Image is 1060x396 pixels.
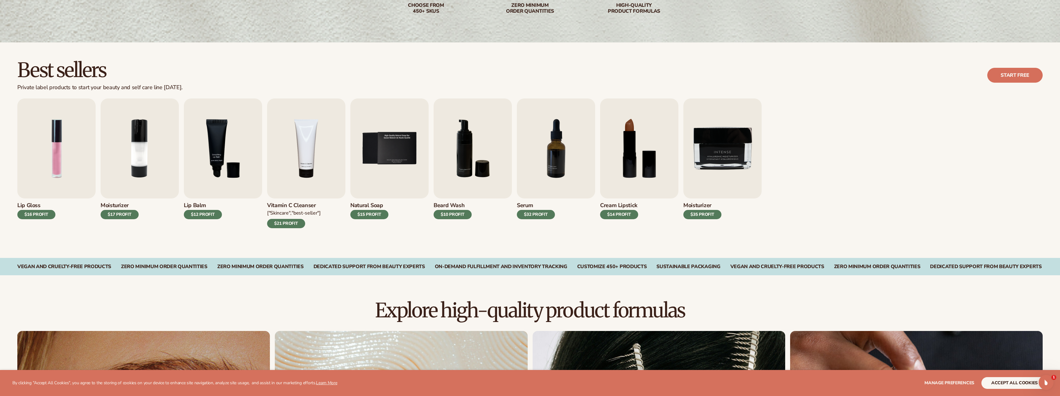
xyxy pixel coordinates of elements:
[267,98,345,228] a: 4 / 9
[17,60,183,81] h2: Best sellers
[683,202,721,209] h3: Moisturizer
[350,98,429,228] a: 5 / 9
[656,264,720,270] div: SUSTAINABLE PACKAGING
[267,219,305,228] div: $21 PROFIT
[987,68,1043,83] a: Start free
[17,98,96,228] a: 1 / 9
[683,210,721,219] div: $35 PROFIT
[517,210,555,219] div: $32 PROFIT
[517,98,595,228] a: 7 / 9
[17,300,1043,321] h2: Explore high-quality product formulas
[314,264,425,270] div: Dedicated Support From Beauty Experts
[217,264,304,270] div: Zero Minimum Order QuantitieS
[600,202,638,209] h3: Cream Lipstick
[1051,375,1056,380] span: 1
[101,98,179,228] a: 2 / 9
[350,210,388,219] div: $15 PROFIT
[924,377,974,389] button: Manage preferences
[517,202,555,209] h3: Serum
[434,98,512,228] a: 6 / 9
[184,98,262,228] a: 3 / 9
[101,202,139,209] h3: Moisturizer
[730,264,824,270] div: VEGAN AND CRUELTY-FREE PRODUCTS
[17,264,111,270] div: Vegan and Cruelty-Free Products
[834,264,920,270] div: ZERO MINIMUM ORDER QUANTITIES
[350,202,388,209] h3: Natural Soap
[600,98,678,228] a: 8 / 9
[600,210,638,219] div: $14 PROFIT
[101,210,139,219] div: $17 PROFIT
[434,202,472,209] h3: Beard Wash
[577,264,647,270] div: CUSTOMIZE 450+ PRODUCTS
[491,2,570,14] div: Zero minimum order quantities
[434,210,472,219] div: $10 PROFIT
[683,98,762,228] a: 9 / 9
[184,210,222,219] div: $12 PROFIT
[316,380,337,386] a: Learn More
[981,377,1048,389] button: accept all cookies
[12,381,337,386] p: By clicking "Accept All Cookies", you agree to the storing of cookies on your device to enhance s...
[17,202,55,209] h3: Lip Gloss
[17,210,55,219] div: $16 PROFIT
[267,210,321,216] div: ["Skincare","Best-seller"]
[121,264,207,270] div: Zero Minimum Order QuantitieS
[267,202,321,209] h3: Vitamin C Cleanser
[387,2,466,14] div: Choose from 450+ Skus
[184,202,222,209] h3: Lip Balm
[1039,375,1054,390] iframe: Intercom live chat
[595,2,674,14] div: High-quality product formulas
[924,380,974,386] span: Manage preferences
[435,264,567,270] div: On-Demand Fulfillment and Inventory Tracking
[930,264,1041,270] div: DEDICATED SUPPORT FROM BEAUTY EXPERTS
[17,84,183,91] div: Private label products to start your beauty and self care line [DATE].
